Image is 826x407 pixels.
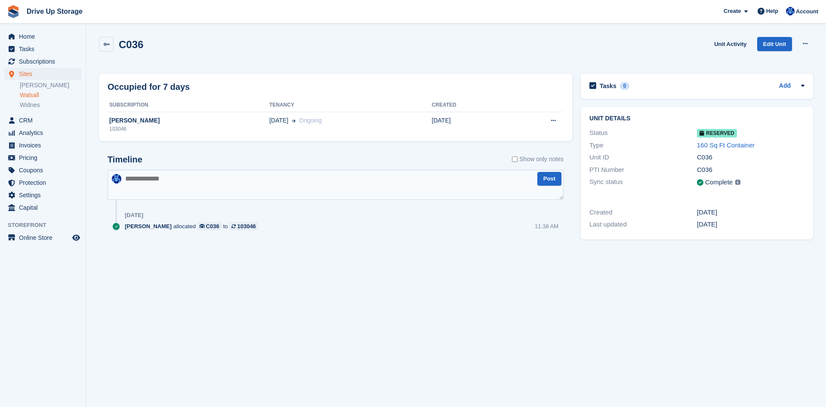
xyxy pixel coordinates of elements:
a: menu [4,232,81,244]
label: Show only notes [512,155,564,164]
a: menu [4,177,81,189]
div: PTI Number [589,165,697,175]
a: menu [4,127,81,139]
span: CRM [19,114,71,126]
input: Show only notes [512,155,518,164]
img: icon-info-grey-7440780725fd019a000dd9b08b2336e03edf1995a4989e88bcd33f0948082b44.svg [735,180,740,185]
div: allocated to [125,222,262,230]
div: 103046 [108,125,269,133]
th: Tenancy [269,98,432,112]
a: menu [4,43,81,55]
h2: Tasks [600,82,616,90]
span: Protection [19,177,71,189]
a: menu [4,55,81,67]
h2: Unit details [589,115,804,122]
a: [PERSON_NAME] [20,81,81,89]
h2: C036 [119,39,143,50]
span: Coupons [19,164,71,176]
div: Created [589,208,697,217]
a: menu [4,164,81,176]
div: [DATE] [125,212,143,219]
td: [DATE] [432,112,508,138]
span: Account [796,7,818,16]
a: menu [4,202,81,214]
span: Sites [19,68,71,80]
span: Create [724,7,741,15]
a: Widnes [20,101,81,109]
div: 103046 [237,222,256,230]
div: 11:38 AM [535,222,558,230]
span: Subscriptions [19,55,71,67]
div: Type [589,141,697,150]
div: Last updated [589,220,697,230]
span: Settings [19,189,71,201]
span: Ongoing [299,117,322,124]
div: C036 [697,153,804,162]
span: Online Store [19,232,71,244]
a: Edit Unit [757,37,792,51]
span: Help [766,7,778,15]
a: Add [779,81,791,91]
img: Widnes Team [112,174,121,184]
th: Subscription [108,98,269,112]
a: menu [4,68,81,80]
span: Capital [19,202,71,214]
a: Drive Up Storage [23,4,86,18]
img: stora-icon-8386f47178a22dfd0bd8f6a31ec36ba5ce8667c1dd55bd0f319d3a0aa187defe.svg [7,5,20,18]
span: Home [19,31,71,43]
a: Preview store [71,233,81,243]
span: Analytics [19,127,71,139]
span: Reserved [697,129,737,138]
a: C036 [197,222,222,230]
span: Pricing [19,152,71,164]
div: C036 [697,165,804,175]
span: [DATE] [269,116,288,125]
div: C036 [206,222,219,230]
a: menu [4,152,81,164]
div: Complete [705,177,733,187]
span: Invoices [19,139,71,151]
img: Widnes Team [786,7,795,15]
div: Status [589,128,697,138]
th: Created [432,98,508,112]
a: Unit Activity [711,37,750,51]
span: [PERSON_NAME] [125,222,172,230]
div: 0 [620,82,630,90]
a: menu [4,139,81,151]
h2: Timeline [108,155,142,165]
a: menu [4,189,81,201]
div: [DATE] [697,208,804,217]
a: 160 Sq Ft Container [697,141,755,149]
div: [DATE] [697,220,804,230]
a: menu [4,114,81,126]
a: Walsall [20,91,81,99]
div: Sync status [589,177,697,188]
a: 103046 [229,222,258,230]
span: Tasks [19,43,71,55]
a: menu [4,31,81,43]
div: Unit ID [589,153,697,162]
span: Storefront [8,221,86,230]
h2: Occupied for 7 days [108,80,190,93]
div: [PERSON_NAME] [108,116,269,125]
button: Post [537,172,561,186]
